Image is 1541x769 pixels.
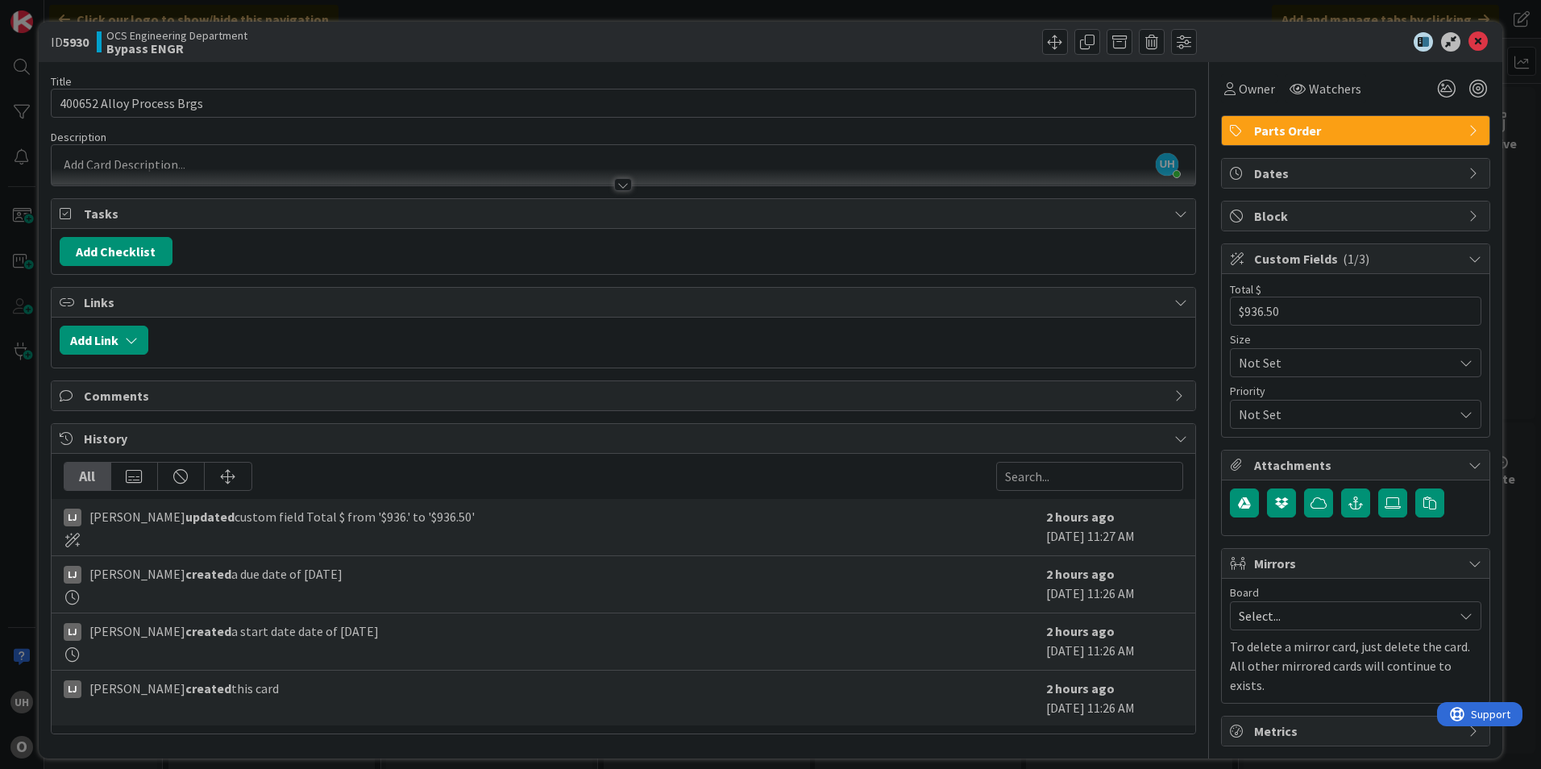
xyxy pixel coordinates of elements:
input: Search... [996,462,1183,491]
span: Metrics [1254,721,1460,741]
span: ID [51,32,89,52]
span: Links [84,293,1166,312]
div: LJ [64,623,81,641]
button: Add Checklist [60,237,172,266]
span: ( 1/3 ) [1343,251,1369,267]
label: Total $ [1230,282,1261,297]
input: type card name here... [51,89,1196,118]
b: 2 hours ago [1046,509,1115,525]
span: Select... [1239,605,1445,627]
span: [PERSON_NAME] custom field Total $ from '$936.' to '$936.50' [89,507,475,526]
button: Add Link [60,326,148,355]
span: Comments [84,386,1166,405]
b: updated [185,509,235,525]
div: [DATE] 11:26 AM [1046,679,1183,717]
div: [DATE] 11:26 AM [1046,564,1183,605]
b: 2 hours ago [1046,680,1115,696]
p: To delete a mirror card, just delete the card. All other mirrored cards will continue to exists. [1230,637,1481,695]
span: Not Set [1239,351,1445,374]
span: OCS Engineering Department [106,29,247,42]
span: Not Set [1239,403,1445,426]
span: [PERSON_NAME] a start date date of [DATE] [89,621,379,641]
b: created [185,566,231,582]
span: Description [51,130,106,144]
div: All [64,463,111,490]
div: Size [1230,334,1481,345]
span: Owner [1239,79,1275,98]
b: 5930 [63,34,89,50]
span: [PERSON_NAME] this card [89,679,279,698]
b: 2 hours ago [1046,566,1115,582]
span: Dates [1254,164,1460,183]
div: LJ [64,509,81,526]
span: Block [1254,206,1460,226]
b: created [185,680,231,696]
label: Title [51,74,72,89]
span: [PERSON_NAME] a due date of [DATE] [89,564,343,584]
span: Support [34,2,73,22]
b: Bypass ENGR [106,42,247,55]
span: History [84,429,1166,448]
span: Watchers [1309,79,1361,98]
div: [DATE] 11:26 AM [1046,621,1183,662]
div: [DATE] 11:27 AM [1046,507,1183,547]
span: Mirrors [1254,554,1460,573]
span: Parts Order [1254,121,1460,140]
b: 2 hours ago [1046,623,1115,639]
span: UH [1156,153,1178,176]
span: Attachments [1254,455,1460,475]
div: LJ [64,680,81,698]
b: created [185,623,231,639]
div: Priority [1230,385,1481,397]
span: Tasks [84,204,1166,223]
span: Custom Fields [1254,249,1460,268]
div: LJ [64,566,81,584]
span: Board [1230,587,1259,598]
